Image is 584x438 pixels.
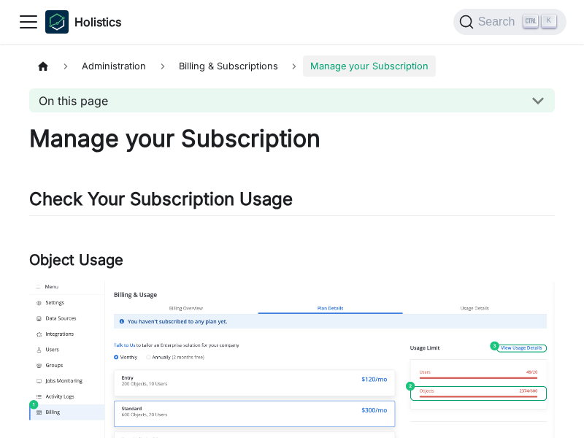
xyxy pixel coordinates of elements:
[474,15,524,28] span: Search
[45,10,121,34] a: HolisticsHolistics
[453,9,566,35] button: Search (Ctrl+K)
[45,10,69,34] img: Holistics
[29,88,555,112] button: On this page
[29,251,555,269] h3: Object Usage
[74,55,153,77] span: Administration
[29,55,555,77] nav: Breadcrumbs
[29,188,555,216] h2: Check Your Subscription Usage
[172,55,285,77] span: Billing & Subscriptions
[303,55,436,77] span: Manage your Subscription
[29,124,555,153] h1: Manage your Subscription
[18,11,39,33] button: Toggle navigation bar
[29,55,57,77] a: Home page
[542,15,556,28] kbd: K
[74,13,121,31] b: Holistics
